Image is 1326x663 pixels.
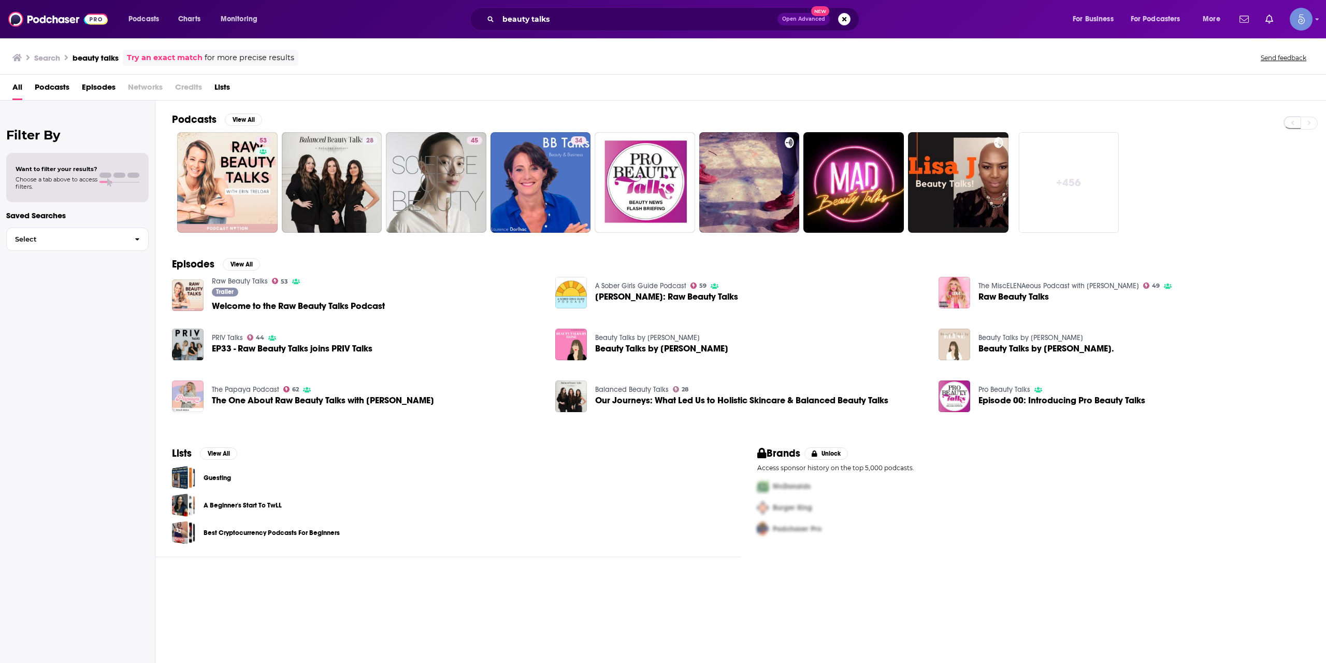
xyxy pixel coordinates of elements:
[1065,11,1127,27] button: open menu
[978,281,1139,290] a: The MiscELENAeous Podcast with Elena Davies
[1152,284,1160,288] span: 49
[595,292,738,301] span: [PERSON_NAME]: Raw Beauty Talks
[978,396,1145,405] a: Episode 00: Introducing Pro Beauty Talks
[939,329,970,360] img: Beauty Talks by Eline.
[1143,283,1160,289] a: 49
[247,334,265,341] a: 44
[1290,8,1313,31] span: Logged in as Spiral5-G1
[555,380,587,412] img: Our Journeys: What Led Us to Holistic Skincare & Balanced Beauty Talks
[204,500,282,511] a: A Beginner's Start To TwLL
[555,277,587,308] a: Erin: Raw Beauty Talks
[1131,12,1180,26] span: For Podcasters
[73,53,119,63] h3: beauty talks
[212,344,372,353] span: EP33 - Raw Beauty Talks joins PRIV Talks
[121,11,172,27] button: open menu
[272,278,289,284] a: 53
[757,447,800,460] h2: Brands
[491,132,591,233] a: 34
[260,136,267,146] span: 53
[172,329,204,360] a: EP33 - Raw Beauty Talks joins PRIV Talks
[386,132,486,233] a: 45
[1195,11,1233,27] button: open menu
[467,136,482,145] a: 45
[782,17,825,22] span: Open Advanced
[811,6,830,16] span: New
[200,447,237,460] button: View All
[172,447,237,460] a: ListsView All
[1261,10,1277,28] a: Show notifications dropdown
[804,447,848,460] button: Unlock
[777,13,830,25] button: Open AdvancedNew
[366,136,373,146] span: 28
[1073,12,1114,26] span: For Business
[212,302,385,311] a: Welcome to the Raw Beauty Talks Podcast
[172,258,260,271] a: EpisodesView All
[471,136,478,146] span: 45
[690,283,707,289] a: 59
[595,281,686,290] a: A Sober Girls Guide Podcast
[939,380,970,412] img: Episode 00: Introducing Pro Beauty Talks
[177,132,278,233] a: 53
[204,472,231,484] a: Guesting
[16,176,97,190] span: Choose a tab above to access filters.
[673,386,689,392] a: 28
[362,136,378,145] a: 28
[172,279,204,311] a: Welcome to the Raw Beauty Talks Podcast
[595,333,700,342] a: Beauty Talks by Eline
[8,9,108,29] img: Podchaser - Follow, Share and Rate Podcasts
[12,79,22,100] a: All
[978,344,1114,353] a: Beauty Talks by Eline.
[283,386,299,392] a: 62
[978,344,1114,353] span: Beauty Talks by [PERSON_NAME].
[6,228,149,251] button: Select
[753,518,773,540] img: Third Pro Logo
[939,277,970,308] img: Raw Beauty Talks
[757,464,1309,472] p: Access sponsor history on the top 5,000 podcasts.
[978,292,1049,301] a: Raw Beauty Talks
[1258,53,1309,62] button: Send feedback
[82,79,116,100] a: Episodes
[172,466,195,489] a: Guesting
[575,136,582,146] span: 34
[212,277,268,286] a: Raw Beauty Talks
[1290,8,1313,31] img: User Profile
[34,53,60,63] h3: Search
[213,11,271,27] button: open menu
[212,396,434,405] a: The One About Raw Beauty Talks with Erin Treloar
[178,12,200,26] span: Charts
[281,279,288,284] span: 53
[595,292,738,301] a: Erin: Raw Beauty Talks
[172,447,192,460] h2: Lists
[773,482,811,491] span: McDonalds
[216,289,234,295] span: Trailer
[498,11,777,27] input: Search podcasts, credits, & more...
[480,7,869,31] div: Search podcasts, credits, & more...
[773,525,821,533] span: Podchaser Pro
[172,493,195,517] a: A Beginner's Start To TwLL
[214,79,230,100] a: Lists
[35,79,69,100] a: Podcasts
[172,380,204,412] img: The One About Raw Beauty Talks with Erin Treloar
[282,132,382,233] a: 28
[555,329,587,360] img: Beauty Talks by Eline
[171,11,207,27] a: Charts
[978,385,1030,394] a: Pro Beauty Talks
[595,396,888,405] a: Our Journeys: What Led Us to Holistic Skincare & Balanced Beauty Talks
[172,113,262,126] a: PodcastsView All
[204,527,340,539] a: Best Cryptocurrency Podcasts For Beginners
[1235,10,1253,28] a: Show notifications dropdown
[127,52,203,64] a: Try an exact match
[172,258,214,271] h2: Episodes
[699,284,707,288] span: 59
[292,387,299,392] span: 62
[212,396,434,405] span: The One About Raw Beauty Talks with [PERSON_NAME]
